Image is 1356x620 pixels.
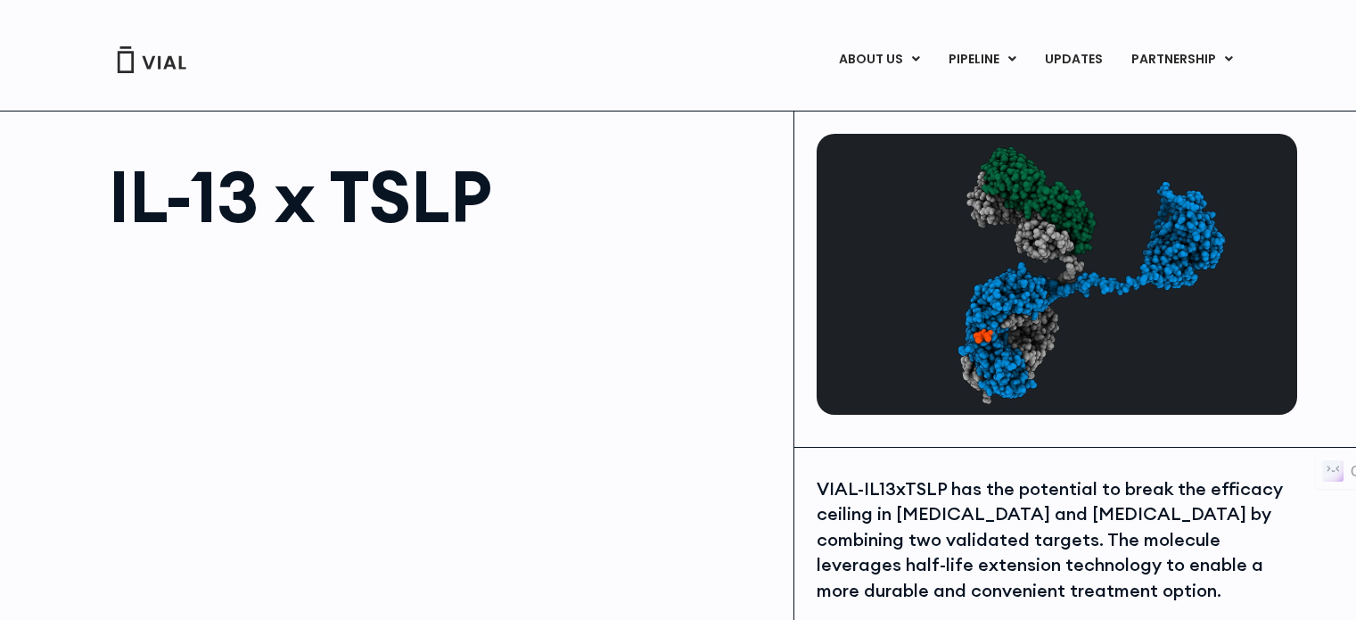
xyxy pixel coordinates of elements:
[116,46,187,73] img: Vial Logo
[825,45,933,75] a: ABOUT USMenu Toggle
[109,161,777,232] h1: IL-13 x TSLP
[817,476,1293,604] div: VIAL-IL13xTSLP has the potential to break the efficacy ceiling in [MEDICAL_DATA] and [MEDICAL_DAT...
[1117,45,1247,75] a: PARTNERSHIPMenu Toggle
[1031,45,1116,75] a: UPDATES
[934,45,1030,75] a: PIPELINEMenu Toggle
